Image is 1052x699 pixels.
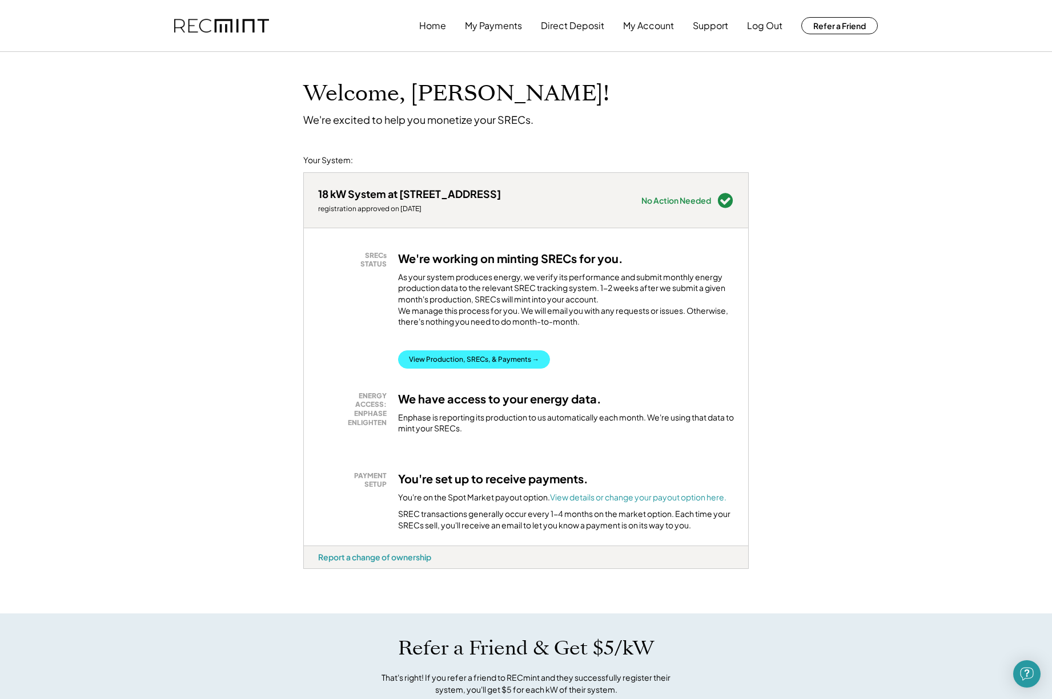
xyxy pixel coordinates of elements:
[318,204,501,213] div: registration approved on [DATE]
[324,471,387,489] div: PAYMENT SETUP
[550,492,726,502] a: View details or change your payout option here.
[419,14,446,37] button: Home
[1013,660,1041,688] div: Open Intercom Messenger
[303,113,533,126] div: We're excited to help you monetize your SRECs.
[398,636,654,660] h1: Refer a Friend & Get $5/kW
[623,14,674,37] button: My Account
[174,19,269,33] img: recmint-logotype%403x.png
[318,552,431,562] div: Report a change of ownership
[541,14,604,37] button: Direct Deposit
[324,251,387,269] div: SRECs STATUS
[398,492,726,503] div: You're on the Spot Market payout option.
[398,412,734,434] div: Enphase is reporting its production to us automatically each month. We're using that data to mint...
[801,17,878,34] button: Refer a Friend
[465,14,522,37] button: My Payments
[398,251,623,266] h3: We're working on minting SRECs for you.
[369,672,683,696] div: That's right! If you refer a friend to RECmint and they successfully register their system, you'l...
[693,14,728,37] button: Support
[398,391,601,406] h3: We have access to your energy data.
[303,155,353,166] div: Your System:
[318,187,501,200] div: 18 kW System at [STREET_ADDRESS]
[398,471,588,486] h3: You're set up to receive payments.
[747,14,782,37] button: Log Out
[398,508,734,531] div: SREC transactions generally occur every 1-4 months on the market option. Each time your SRECs sel...
[398,272,734,333] div: As your system produces energy, we verify its performance and submit monthly energy production da...
[303,569,340,573] div: jl06zzjq - VA Distributed
[303,80,609,107] h1: Welcome, [PERSON_NAME]!
[324,391,387,427] div: ENERGY ACCESS: ENPHASE ENLIGHTEN
[641,196,711,204] div: No Action Needed
[398,350,550,369] button: View Production, SRECs, & Payments →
